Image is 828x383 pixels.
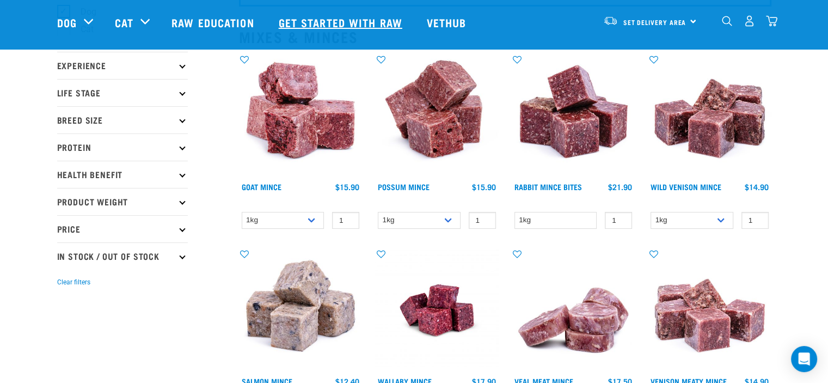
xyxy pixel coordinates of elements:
[745,183,769,191] div: $14.90
[57,188,188,215] p: Product Weight
[623,20,686,24] span: Set Delivery Area
[608,183,632,191] div: $21.90
[472,183,496,191] div: $15.90
[648,248,771,372] img: 1117 Venison Meat Mince 01
[57,106,188,133] p: Breed Size
[57,14,77,31] a: Dog
[378,379,432,383] a: Wallaby Mince
[268,1,416,44] a: Get started with Raw
[648,54,771,178] img: Pile Of Cubed Wild Venison Mince For Pets
[512,248,635,372] img: 1160 Veal Meat Mince Medallions 01
[115,14,133,31] a: Cat
[332,212,359,229] input: 1
[651,379,727,383] a: Venison Meaty Mince
[514,379,573,383] a: Veal Meat Mince
[744,15,755,27] img: user.png
[603,16,618,26] img: van-moving.png
[375,54,499,178] img: 1102 Possum Mince 01
[161,1,267,44] a: Raw Education
[57,161,188,188] p: Health Benefit
[378,185,430,189] a: Possum Mince
[57,242,188,270] p: In Stock / Out Of Stock
[791,346,817,372] div: Open Intercom Messenger
[651,185,721,189] a: Wild Venison Mince
[239,54,363,178] img: 1077 Wild Goat Mince 01
[57,52,188,79] p: Experience
[512,54,635,178] img: Whole Minced Rabbit Cubes 01
[335,183,359,191] div: $15.90
[741,212,769,229] input: 1
[416,1,480,44] a: Vethub
[375,248,499,372] img: Wallaby Mince 1675
[239,248,363,372] img: 1141 Salmon Mince 01
[57,215,188,242] p: Price
[722,16,732,26] img: home-icon-1@2x.png
[57,277,90,287] button: Clear filters
[57,79,188,106] p: Life Stage
[57,133,188,161] p: Protein
[766,15,777,27] img: home-icon@2x.png
[242,185,281,189] a: Goat Mince
[469,212,496,229] input: 1
[242,379,292,383] a: Salmon Mince
[605,212,632,229] input: 1
[514,185,582,189] a: Rabbit Mince Bites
